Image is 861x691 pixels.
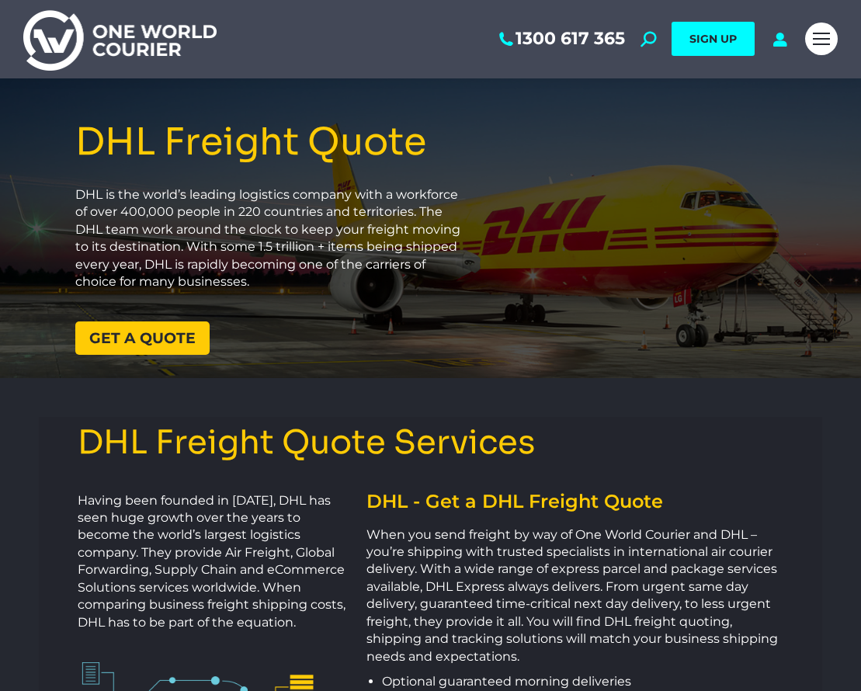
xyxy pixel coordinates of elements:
h3: DHL Freight Quote Services [78,425,783,460]
p: When you send freight by way of One World Courier and DHL – you’re shipping with trusted speciali... [366,526,783,665]
a: 1300 617 365 [496,29,625,49]
img: One World Courier [23,8,217,71]
p: Optional guaranteed morning deliveries [382,673,783,690]
p: DHL is the world’s leading logistics company with a workforce of over 400,000 people in 220 count... [75,186,470,290]
a: Get a quote [75,321,210,355]
span: SIGN UP [689,32,737,46]
a: Mobile menu icon [805,23,838,55]
span: Get a quote [89,331,196,345]
p: Having been founded in [DATE], DHL has seen huge growth over the years to become the world’s larg... [78,492,350,631]
h2: DHL - Get a DHL Freight Quote [366,492,783,511]
a: SIGN UP [672,22,755,56]
h1: DHL Freight Quote [75,122,470,163]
